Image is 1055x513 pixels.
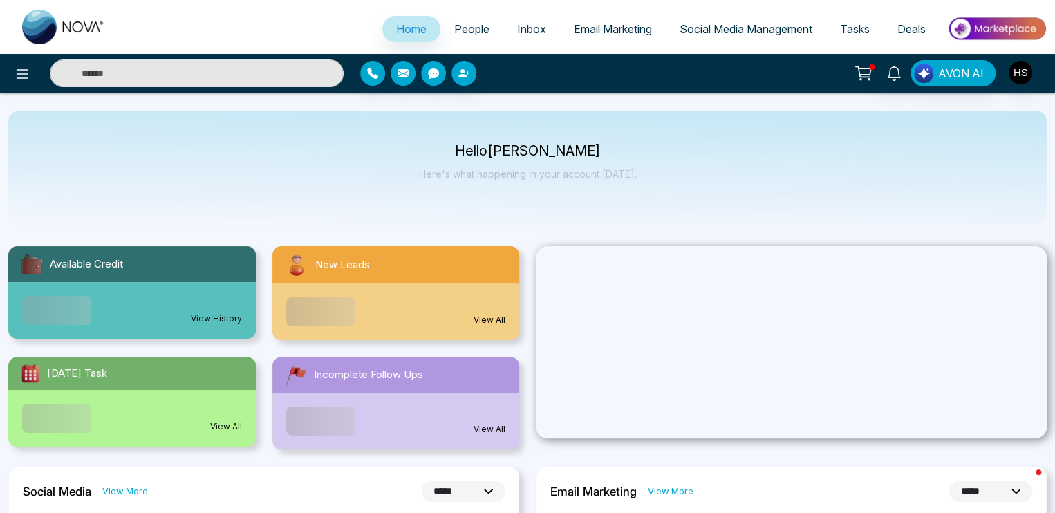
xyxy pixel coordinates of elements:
[911,60,996,86] button: AVON AI
[666,16,826,42] a: Social Media Management
[210,420,242,433] a: View All
[474,423,505,436] a: View All
[19,252,44,277] img: availableCredit.svg
[840,22,870,36] span: Tasks
[283,252,310,278] img: newLeads.svg
[47,366,107,382] span: [DATE] Task
[938,65,984,82] span: AVON AI
[314,367,423,383] span: Incomplete Follow Ups
[826,16,884,42] a: Tasks
[50,256,123,272] span: Available Credit
[264,357,528,449] a: Incomplete Follow UpsView All
[454,22,489,36] span: People
[503,16,560,42] a: Inbox
[264,246,528,340] a: New LeadsView All
[680,22,812,36] span: Social Media Management
[648,485,693,498] a: View More
[102,485,148,498] a: View More
[474,314,505,326] a: View All
[914,64,933,83] img: Lead Flow
[22,10,105,44] img: Nova CRM Logo
[884,16,940,42] a: Deals
[517,22,546,36] span: Inbox
[1009,61,1032,84] img: User Avatar
[550,485,637,498] h2: Email Marketing
[396,22,427,36] span: Home
[315,257,370,273] span: New Leads
[897,22,926,36] span: Deals
[23,485,91,498] h2: Social Media
[382,16,440,42] a: Home
[19,362,41,384] img: todayTask.svg
[946,13,1047,44] img: Market-place.gif
[574,22,652,36] span: Email Marketing
[419,168,637,180] p: Here's what happening in your account [DATE].
[1008,466,1041,499] iframe: Intercom live chat
[440,16,503,42] a: People
[191,313,242,325] a: View History
[419,145,637,157] p: Hello [PERSON_NAME]
[283,362,308,387] img: followUps.svg
[560,16,666,42] a: Email Marketing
